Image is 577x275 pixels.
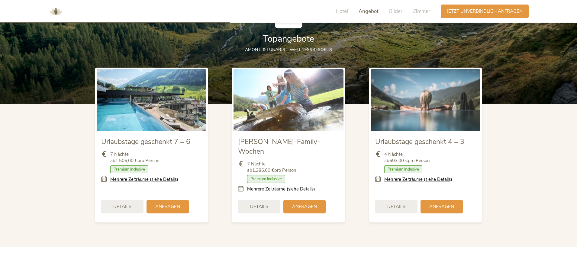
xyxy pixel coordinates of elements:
[47,9,65,13] a: AMONTI & LUNARIS Wellnessresort
[97,69,206,131] img: Urlaubstage geschenkt 7 = 6
[371,69,480,131] img: Urlaubstage geschenkt 4 = 3
[250,203,268,210] span: Details
[447,8,523,14] span: Jetzt unverbindlich anfragen
[247,175,285,183] span: Premium Inclusive
[389,8,402,15] span: Bilder
[413,8,430,15] span: Zimmer
[238,137,320,156] span: [PERSON_NAME]-Family-Wochen
[115,158,137,164] b: 1.506,00 €
[387,203,405,210] span: Details
[247,161,296,174] span: 7 Nächte ab pro Person
[429,203,454,210] span: Anfragen
[375,137,464,146] span: Urlaubstage geschenkt 4 = 3
[263,33,314,45] span: Topangebote
[389,158,408,164] b: 693,00 €
[384,176,452,183] a: Mehrere Zeiträume (siehe Details)
[155,203,180,210] span: Anfragen
[245,47,332,53] span: AMONTI & LUNARIS – Wellnessresorts
[247,186,315,192] a: Mehrere Zeiträume (siehe Details)
[384,165,422,173] span: Premium Inclusive
[110,151,160,164] span: 7 Nächte ab pro Person
[292,203,317,210] span: Anfragen
[110,176,178,183] a: Mehrere Zeiträume (siehe Details)
[234,69,343,131] img: Sommer-Family-Wochen
[47,2,65,21] img: AMONTI & LUNARIS Wellnessresort
[384,151,430,164] span: 4 Nächte ab pro Person
[252,167,274,173] b: 1.386,00 €
[113,203,131,210] span: Details
[336,8,348,15] span: Hotel
[359,8,379,15] span: Angebot
[101,137,190,146] span: Urlaubstage geschenkt 7 = 6
[110,165,148,173] span: Premium Inclusive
